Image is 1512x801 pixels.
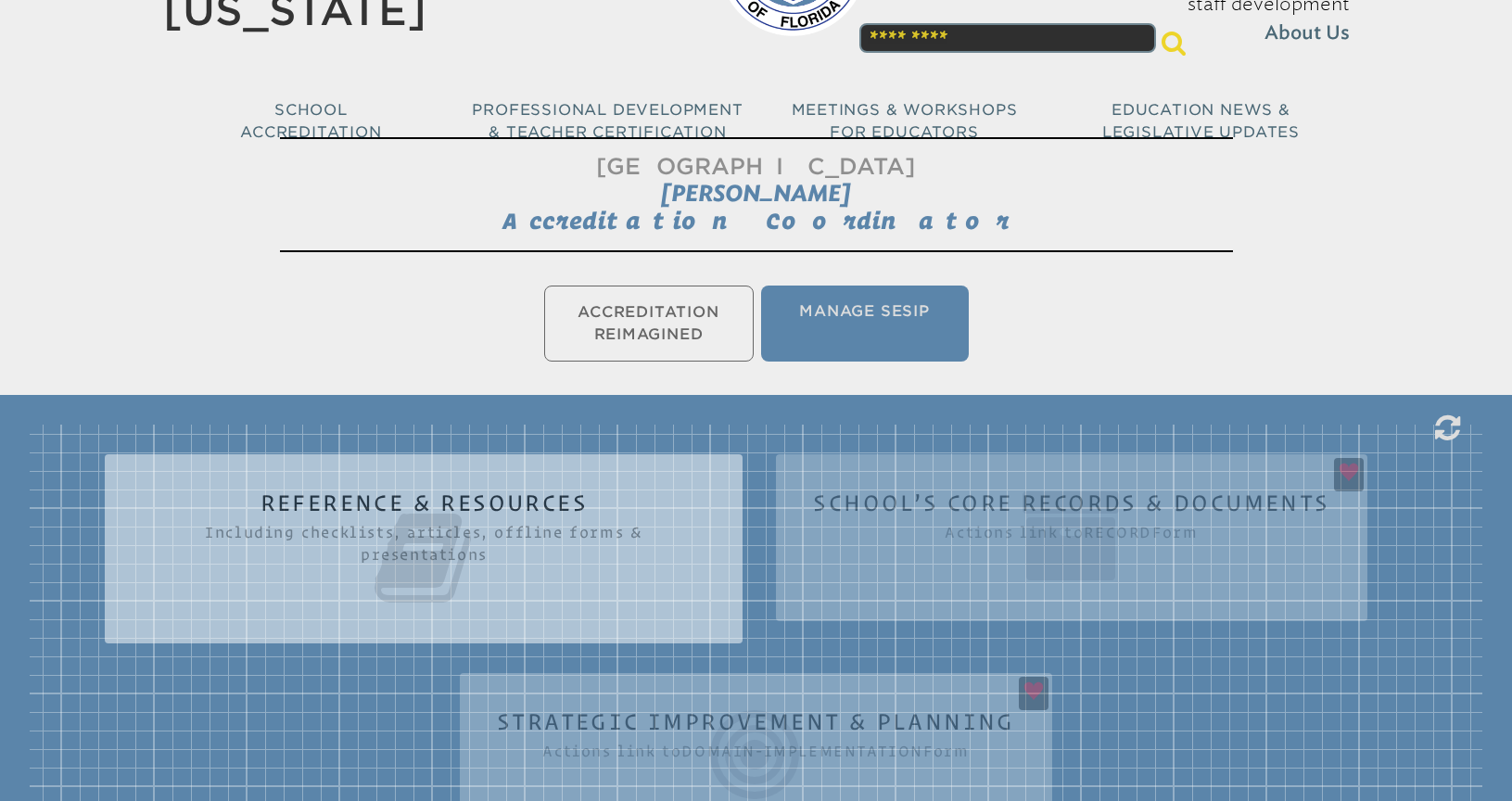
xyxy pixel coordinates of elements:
[761,286,969,362] li: Manage SESIP
[661,180,851,207] span: [PERSON_NAME]
[1264,19,1350,48] span: About Us
[792,101,1018,141] span: Meetings & Workshops for Educators
[472,101,743,141] span: Professional Development & Teacher Certification
[142,491,705,610] h2: Reference & Resources
[1102,101,1300,141] span: Education News & Legislative Updates
[240,101,381,141] span: School Accreditation
[502,208,1010,234] span: Accreditation Coordinator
